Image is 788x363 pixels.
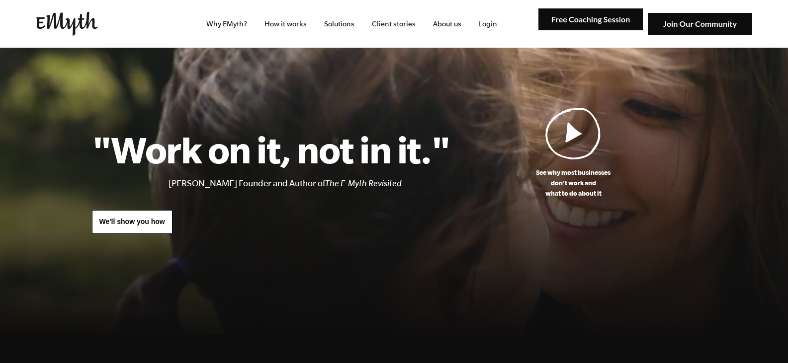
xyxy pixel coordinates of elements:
[648,13,752,35] img: Join Our Community
[450,107,697,199] a: See why most businessesdon't work andwhat to do about it
[99,218,165,225] span: We'll show you how
[538,8,643,31] img: Free Coaching Session
[92,210,173,234] a: We'll show you how
[450,167,697,199] p: See why most businesses don't work and what to do about it
[325,178,402,188] i: The E-Myth Revisited
[36,12,98,36] img: EMyth
[545,107,601,159] img: Play Video
[92,128,450,171] h1: "Work on it, not in it."
[169,176,450,191] li: [PERSON_NAME] Founder and Author of
[738,315,788,363] iframe: Chat Widget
